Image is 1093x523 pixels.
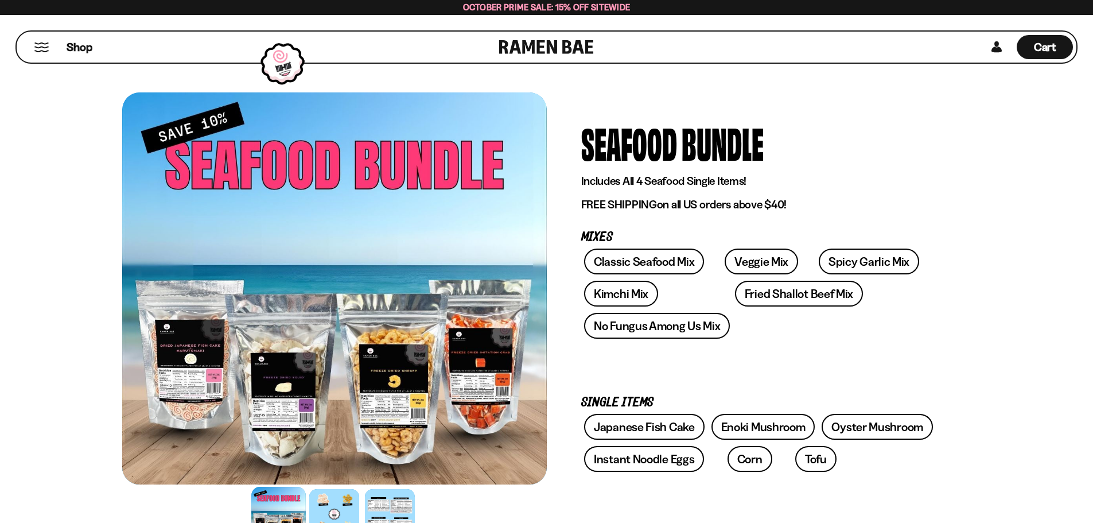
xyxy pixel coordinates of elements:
a: No Fungus Among Us Mix [584,313,730,339]
button: Mobile Menu Trigger [34,42,49,52]
div: Bundle [682,121,764,164]
a: Tofu [795,446,837,472]
span: October Prime Sale: 15% off Sitewide [463,2,631,13]
a: Enoki Mushroom [711,414,815,440]
strong: FREE SHIPPING [581,197,657,211]
p: Mixes [581,232,937,243]
a: Veggie Mix [725,249,798,274]
a: Shop [67,35,92,59]
p: Single Items [581,397,937,408]
a: Oyster Mushroom [822,414,933,440]
a: Japanese Fish Cake [584,414,705,440]
div: Cart [1017,32,1073,63]
div: Seafood [581,121,677,164]
a: Instant Noodle Eggs [584,446,704,472]
span: Shop [67,40,92,55]
p: Includes All 4 Seafood Single Items! [581,174,937,188]
a: Classic Seafood Mix [584,249,704,274]
span: Cart [1034,40,1056,54]
a: Corn [728,446,772,472]
a: Fried Shallot Beef Mix [735,281,863,307]
a: Spicy Garlic Mix [819,249,919,274]
a: Kimchi Mix [584,281,658,307]
p: on all US orders above $40! [581,197,937,212]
